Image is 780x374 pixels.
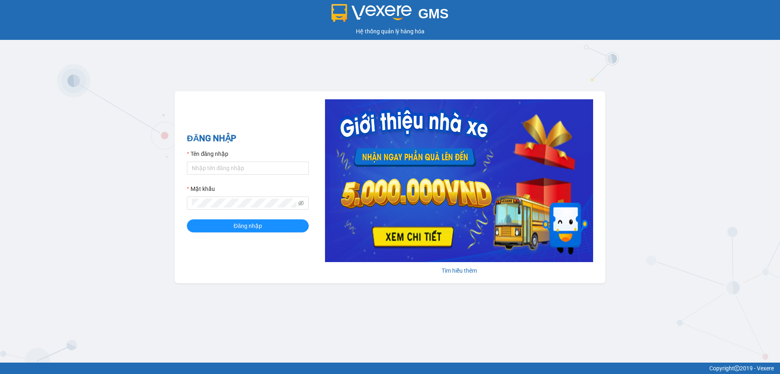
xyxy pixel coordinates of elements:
span: Đăng nhập [234,221,262,230]
span: GMS [418,6,448,21]
h2: ĐĂNG NHẬP [187,132,309,145]
div: Hệ thống quản lý hàng hóa [2,27,778,36]
label: Tên đăng nhập [187,149,228,158]
button: Đăng nhập [187,219,309,232]
input: Tên đăng nhập [187,162,309,175]
div: Tìm hiểu thêm [325,266,593,275]
div: Copyright 2019 - Vexere [6,364,774,373]
span: eye-invisible [298,200,304,206]
img: banner-0 [325,99,593,262]
a: GMS [331,12,449,19]
label: Mật khẩu [187,184,215,193]
span: copyright [734,365,740,371]
img: logo 2 [331,4,412,22]
input: Mật khẩu [192,199,297,208]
